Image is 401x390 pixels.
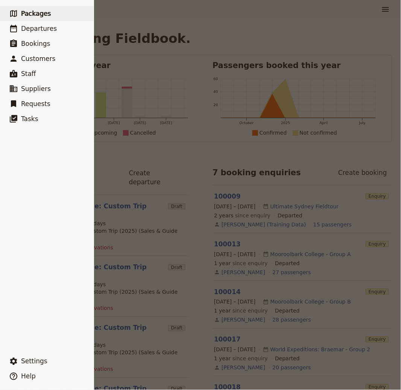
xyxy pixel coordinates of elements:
span: Customers [21,55,55,62]
span: Help [21,373,36,380]
span: Bookings [21,40,50,47]
span: Staff [21,70,36,77]
span: Packages [21,10,51,17]
span: Suppliers [21,85,51,93]
span: Requests [21,100,50,108]
span: Settings [21,358,47,365]
span: Tasks [21,115,38,123]
span: Departures [21,25,57,32]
